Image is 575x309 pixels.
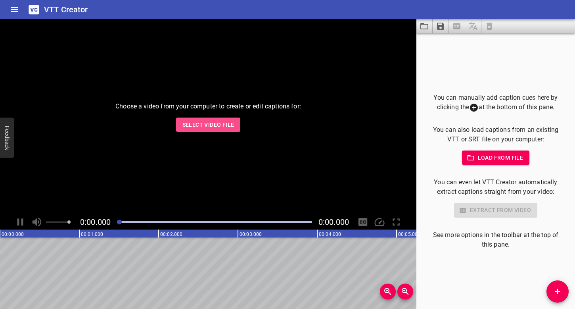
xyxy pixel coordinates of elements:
[115,102,301,111] p: Choose a video from your computer to create or edit captions for:
[389,214,404,230] div: Toggle Full Screen
[546,280,569,303] button: Add Cue
[355,214,370,230] div: Hide/Show Captions
[429,203,562,218] div: Select a video in the pane to the left to use this feature
[117,221,312,223] div: Play progress
[398,232,420,237] text: 00:05.000
[319,232,341,237] text: 00:04.000
[44,3,88,16] h6: VTT Creator
[182,120,234,130] span: Select Video File
[372,214,387,230] div: Playback Speed
[436,21,445,31] svg: Save captions to file
[433,19,449,33] button: Save captions to file
[380,284,396,299] button: Zoom In
[429,178,562,197] p: You can even let VTT Creator automatically extract captions straight from your video:
[449,19,465,33] span: Select a video in the pane to the left, then you can automatically extract captions.
[429,125,562,144] p: You can also load captions from an existing VTT or SRT file on your computer:
[429,93,562,112] p: You can manually add caption cues here by clicking the at the bottom of this pane.
[416,19,433,33] button: Load captions from file
[2,232,24,237] text: 00:00.000
[397,284,413,299] button: Zoom Out
[462,151,530,165] button: Load from file
[240,232,262,237] text: 00:03.000
[429,230,562,249] p: See more options in the toolbar at the top of this pane.
[465,19,481,33] span: Add some captions below, then you can translate them.
[160,232,182,237] text: 00:02.000
[468,153,523,163] span: Load from file
[176,118,241,132] button: Select Video File
[318,217,349,227] span: Video Duration
[81,232,103,237] text: 00:01.000
[420,21,429,31] svg: Load captions from file
[80,217,111,227] span: Current Time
